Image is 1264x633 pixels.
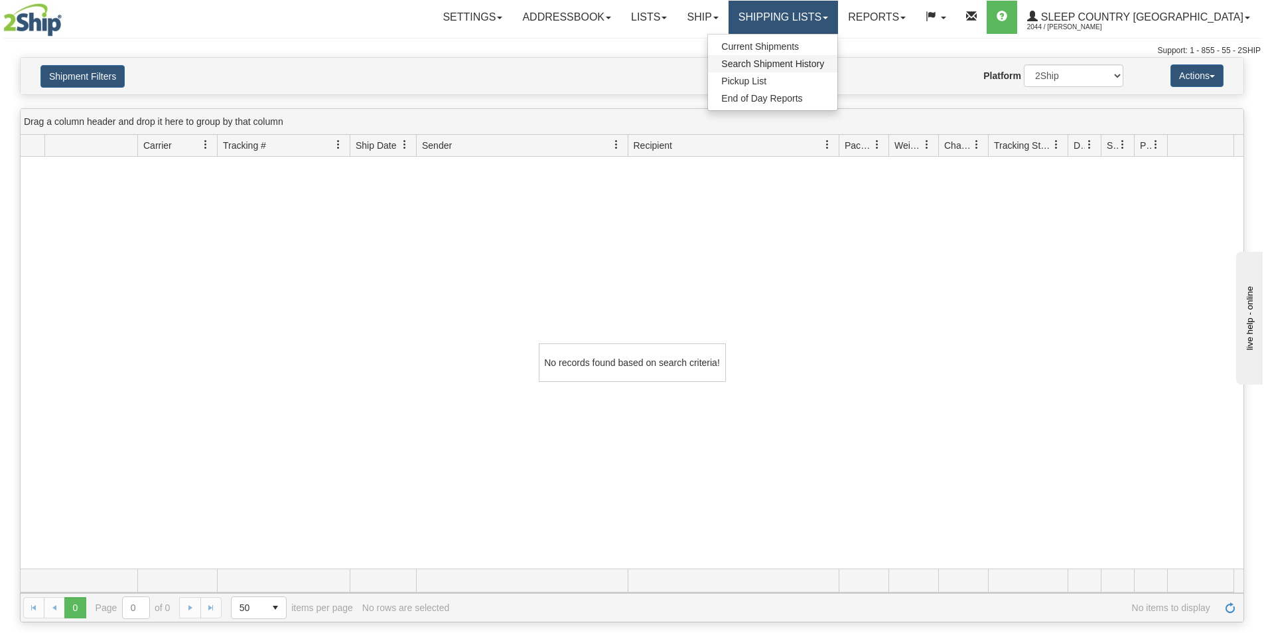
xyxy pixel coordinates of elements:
[512,1,621,34] a: Addressbook
[708,38,837,55] a: Current Shipments
[265,597,286,618] span: select
[708,55,837,72] a: Search Shipment History
[1233,248,1263,384] iframe: chat widget
[605,134,628,156] a: Sender filter column settings
[422,139,452,152] span: Sender
[327,134,350,156] a: Tracking # filter column settings
[621,1,677,34] a: Lists
[1038,11,1243,23] span: Sleep Country [GEOGRAPHIC_DATA]
[231,596,353,619] span: items per page
[916,134,938,156] a: Weight filter column settings
[721,93,802,104] span: End of Day Reports
[1140,139,1151,152] span: Pickup Status
[3,3,62,37] img: logo2044.jpg
[721,41,799,52] span: Current Shipments
[708,90,837,107] a: End of Day Reports
[1111,134,1134,156] a: Shipment Issues filter column settings
[433,1,512,34] a: Settings
[1045,134,1068,156] a: Tracking Status filter column settings
[677,1,728,34] a: Ship
[10,11,123,21] div: live help - online
[96,596,171,619] span: Page of 0
[356,139,396,152] span: Ship Date
[1017,1,1260,34] a: Sleep Country [GEOGRAPHIC_DATA] 2044 / [PERSON_NAME]
[721,76,766,86] span: Pickup List
[845,139,873,152] span: Packages
[634,139,672,152] span: Recipient
[1145,134,1167,156] a: Pickup Status filter column settings
[231,596,287,619] span: Page sizes drop down
[21,109,1243,135] div: grid grouping header
[362,602,450,613] div: No rows are selected
[3,45,1261,56] div: Support: 1 - 855 - 55 - 2SHIP
[240,601,257,614] span: 50
[1078,134,1101,156] a: Delivery Status filter column settings
[64,597,86,618] span: Page 0
[194,134,217,156] a: Carrier filter column settings
[143,139,172,152] span: Carrier
[1074,139,1085,152] span: Delivery Status
[983,69,1021,82] label: Platform
[729,1,838,34] a: Shipping lists
[1107,139,1118,152] span: Shipment Issues
[721,58,824,69] span: Search Shipment History
[539,343,726,382] div: No records found based on search criteria!
[866,134,888,156] a: Packages filter column settings
[1170,64,1224,87] button: Actions
[944,139,972,152] span: Charge
[994,139,1052,152] span: Tracking Status
[1220,597,1241,618] a: Refresh
[393,134,416,156] a: Ship Date filter column settings
[965,134,988,156] a: Charge filter column settings
[816,134,839,156] a: Recipient filter column settings
[458,602,1210,613] span: No items to display
[1027,21,1127,34] span: 2044 / [PERSON_NAME]
[40,65,125,88] button: Shipment Filters
[838,1,916,34] a: Reports
[708,72,837,90] a: Pickup List
[223,139,266,152] span: Tracking #
[894,139,922,152] span: Weight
